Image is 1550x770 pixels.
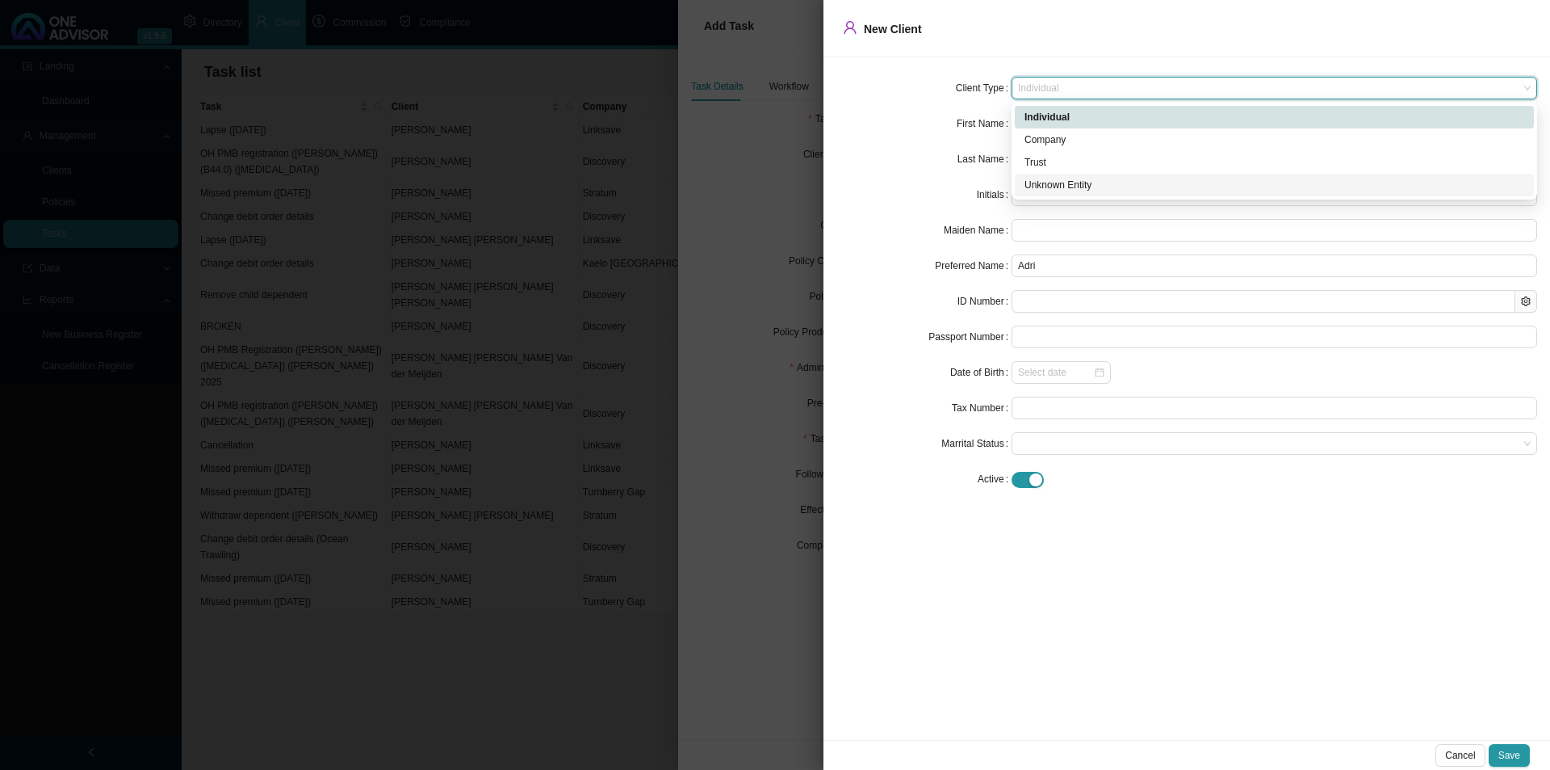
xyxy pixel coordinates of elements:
[952,397,1012,419] label: Tax Number
[1024,109,1524,125] div: Individual
[1018,78,1531,99] span: Individual
[1018,364,1093,381] input: Select date
[950,361,1012,384] label: Date of Birth
[1498,747,1520,764] span: Save
[1024,132,1524,148] div: Company
[957,112,1012,135] label: First Name
[977,183,1012,206] label: Initials
[1435,744,1485,767] button: Cancel
[957,148,1012,170] label: Last Name
[928,326,1012,348] label: Passport Number
[1015,106,1534,128] div: Individual
[1024,154,1524,170] div: Trust
[941,432,1012,455] label: Marrital Status
[1015,128,1534,151] div: Company
[978,468,1012,490] label: Active
[864,23,922,36] span: New Client
[843,20,857,35] span: user
[1015,174,1534,196] div: Unknown Entity
[944,219,1012,242] label: Maiden Name
[1015,151,1534,174] div: Trust
[935,255,1012,277] label: Preferred Name
[1489,744,1530,767] button: Save
[1445,747,1475,764] span: Cancel
[957,290,1012,313] label: ID Number
[1521,297,1531,306] span: setting
[956,77,1012,99] label: Client Type
[1024,177,1524,193] div: Unknown Entity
